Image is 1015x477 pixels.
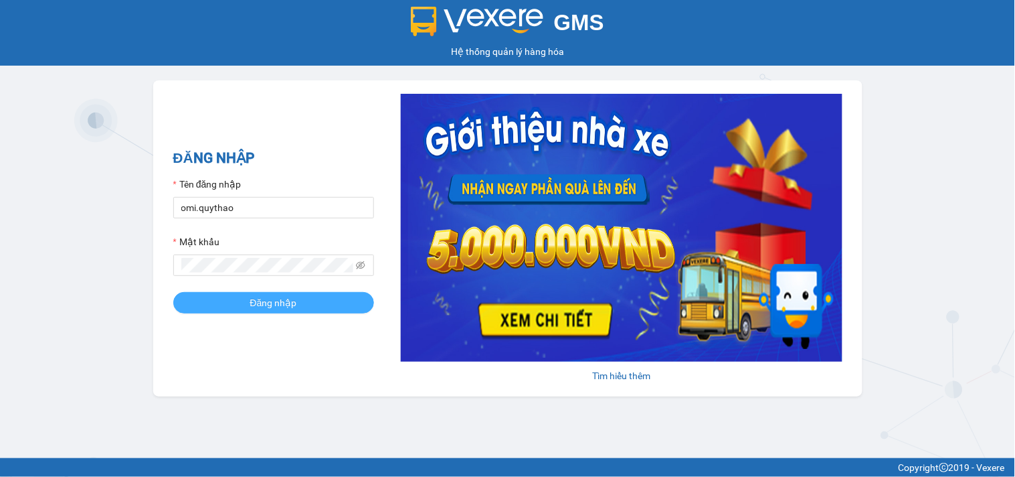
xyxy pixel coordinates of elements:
[411,7,543,36] img: logo 2
[356,261,365,270] span: eye-invisible
[554,10,604,35] span: GMS
[3,44,1012,59] div: Hệ thống quản lý hàng hóa
[173,234,219,249] label: Mật khẩu
[10,460,1005,475] div: Copyright 2019 - Vexere
[173,292,374,314] button: Đăng nhập
[401,94,842,362] img: banner-0
[939,463,949,472] span: copyright
[173,147,374,169] h2: ĐĂNG NHẬP
[173,177,242,192] label: Tên đăng nhập
[250,295,297,310] span: Đăng nhập
[173,197,374,218] input: Tên đăng nhập
[411,20,604,31] a: GMS
[181,258,354,273] input: Mật khẩu
[401,368,842,383] div: Tìm hiểu thêm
